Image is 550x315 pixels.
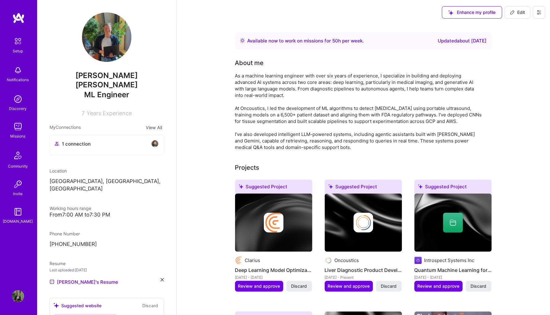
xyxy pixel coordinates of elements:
div: As a machine learning engineer with over six years of experience, I specialize in building and de... [235,72,483,151]
span: Resume [49,261,66,266]
button: Review and approve [235,281,283,291]
a: [PERSON_NAME]'s Resume [49,278,118,286]
div: Missions [11,133,26,139]
img: Company logo [264,213,284,233]
span: 1 connection [62,141,91,147]
span: Working hours range [49,206,91,211]
button: Discard [466,281,492,291]
span: Years Experience [87,110,132,116]
div: Invite [13,190,23,197]
div: Available now to work on missions for h per week . [247,37,364,45]
div: Notifications [7,77,29,83]
div: Suggested Project [235,180,312,196]
img: Resume [49,279,54,284]
div: Setup [13,48,23,54]
i: icon SuggestedTeams [449,10,453,15]
h4: Quantum Machine Learning for Mental Health [415,266,492,274]
button: View All [144,124,164,131]
i: icon SuggestedTeams [239,184,243,189]
span: 7 [82,110,85,116]
button: Enhance my profile [442,6,502,19]
button: Review and approve [325,281,373,291]
span: Phone Number [49,231,80,236]
img: guide book [12,206,24,218]
div: Suggested Project [415,180,492,196]
span: ML Engineer [84,90,129,99]
h4: Liver Diagnostic Product Development [325,266,402,274]
button: Discard [140,302,160,309]
button: Review and approve [415,281,463,291]
i: icon SuggestedTeams [418,184,423,189]
div: Last uploaded: [DATE] [49,267,164,273]
div: Clarius [245,257,260,264]
div: About me [235,58,264,68]
img: Company logo [325,257,332,264]
div: Suggested Project [325,180,402,196]
img: logo [12,12,25,24]
i: icon SuggestedTeams [329,184,333,189]
div: Discovery [9,105,27,112]
button: Edit [505,6,531,19]
button: 1 connectionavatar [49,135,164,155]
img: cover [235,194,312,252]
img: Company logo [415,257,422,264]
div: Oncoustics [335,257,359,264]
div: Projects [235,163,260,172]
div: Suggested website [54,302,101,309]
i: icon Close [161,278,164,282]
div: From 7:00 AM to 7:30 PM [49,212,164,218]
img: cover [415,194,492,252]
span: Edit [510,9,525,15]
img: cover [325,194,402,252]
button: Discard [376,281,402,291]
div: [DATE] - [DATE] [415,274,492,281]
p: [PHONE_NUMBER] [49,241,164,248]
i: icon Collaborator [55,142,59,146]
p: [GEOGRAPHIC_DATA], [GEOGRAPHIC_DATA], [GEOGRAPHIC_DATA] [49,178,164,193]
img: Company logo [354,213,373,233]
span: My Connections [49,124,81,131]
img: setup [11,35,24,48]
button: Discard [286,281,312,291]
div: [DATE] - Present [325,274,402,281]
i: icon SuggestedTeams [54,303,59,308]
img: Company logo [235,257,243,264]
span: Review and approve [238,283,280,289]
div: Community [8,163,28,169]
span: Review and approve [418,283,460,289]
span: 50 [333,38,338,44]
span: Review and approve [328,283,370,289]
div: [DATE] - [DATE] [235,274,312,281]
img: avatar [151,140,159,147]
div: [DOMAIN_NAME] [3,218,33,225]
h4: Deep Learning Model Optimization for Ultrasound Devices [235,266,312,274]
img: Invite [12,178,24,190]
img: discovery [12,93,24,105]
span: Discard [381,283,397,289]
span: Enhance my profile [449,9,496,15]
div: Location [49,168,164,174]
img: Community [11,148,25,163]
span: Discard [471,283,487,289]
span: Discard [291,283,307,289]
a: User Avatar [10,290,26,303]
img: User Avatar [82,12,131,62]
img: bell [12,64,24,77]
div: Introspect Systems Inc [424,257,475,264]
img: teamwork [12,120,24,133]
img: Availability [240,38,245,43]
span: [PERSON_NAME] [PERSON_NAME] [49,71,164,90]
img: User Avatar [12,290,24,303]
div: Updated about [DATE] [438,37,487,45]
